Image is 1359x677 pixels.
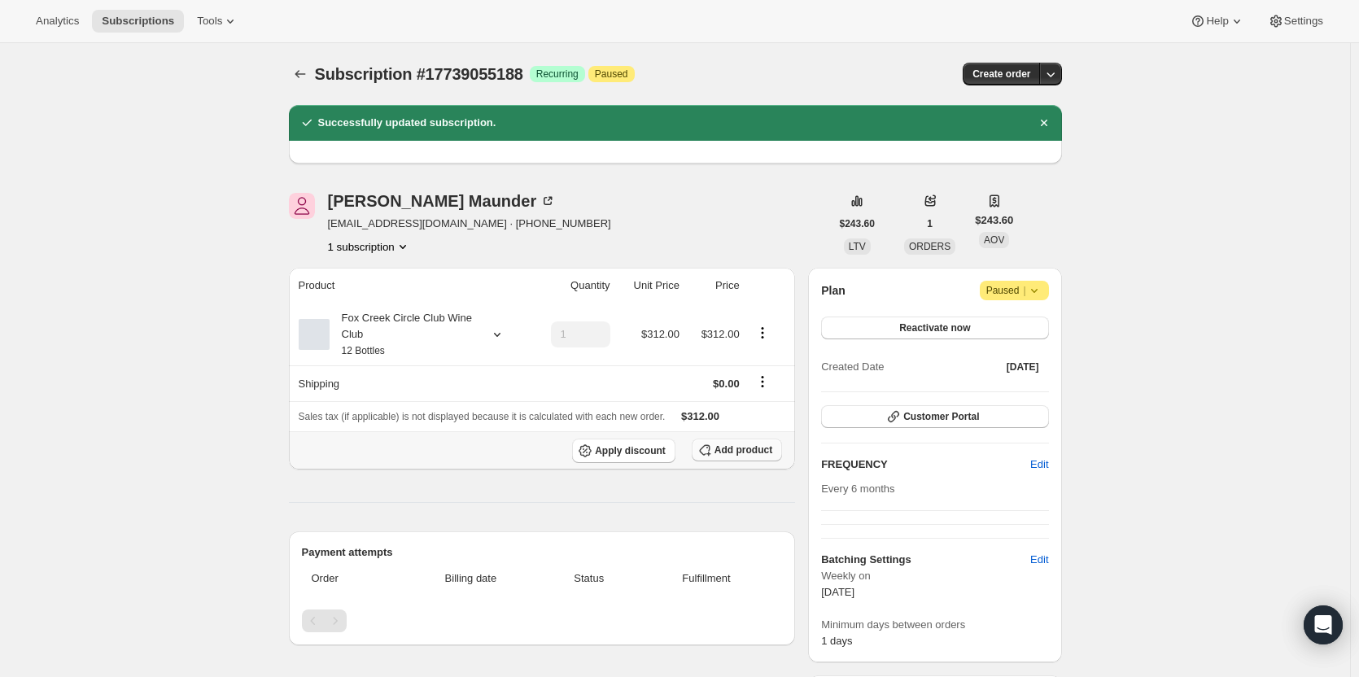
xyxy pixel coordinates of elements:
[749,324,776,342] button: Product actions
[963,63,1040,85] button: Create order
[328,216,611,232] span: [EMAIL_ADDRESS][DOMAIN_NAME] · [PHONE_NUMBER]
[821,635,852,647] span: 1 days
[330,310,476,359] div: Fox Creek Circle Club Wine Club
[528,268,614,304] th: Quantity
[92,10,184,33] button: Subscriptions
[536,68,579,81] span: Recurring
[821,568,1048,584] span: Weekly on
[917,212,942,235] button: 1
[1023,284,1025,297] span: |
[821,617,1048,633] span: Minimum days between orders
[821,552,1030,568] h6: Batching Settings
[342,345,385,356] small: 12 Bottles
[840,217,875,230] span: $243.60
[701,328,740,340] span: $312.00
[692,439,782,461] button: Add product
[404,570,538,587] span: Billing date
[302,609,783,632] nav: Pagination
[1284,15,1323,28] span: Settings
[821,456,1030,473] h2: FREQUENCY
[289,268,529,304] th: Product
[595,68,628,81] span: Paused
[1030,456,1048,473] span: Edit
[849,241,866,252] span: LTV
[1033,111,1055,134] button: Dismiss notification
[713,378,740,390] span: $0.00
[997,356,1049,378] button: [DATE]
[328,193,557,209] div: [PERSON_NAME] Maunder
[187,10,248,33] button: Tools
[641,328,679,340] span: $312.00
[289,63,312,85] button: Subscriptions
[1007,360,1039,373] span: [DATE]
[1206,15,1228,28] span: Help
[684,268,745,304] th: Price
[927,217,933,230] span: 1
[749,373,776,391] button: Shipping actions
[299,411,666,422] span: Sales tax (if applicable) is not displayed because it is calculated with each new order.
[1258,10,1333,33] button: Settings
[714,443,772,456] span: Add product
[315,65,523,83] span: Subscription #17739055188
[909,241,950,252] span: ORDERS
[1304,605,1343,644] div: Open Intercom Messenger
[289,193,315,219] span: Tanya Maunder
[1020,452,1058,478] button: Edit
[681,410,719,422] span: $312.00
[899,321,970,334] span: Reactivate now
[548,570,631,587] span: Status
[903,410,979,423] span: Customer Portal
[821,282,846,299] h2: Plan
[640,570,772,587] span: Fulfillment
[821,483,894,495] span: Every 6 months
[302,561,400,596] th: Order
[975,212,1013,229] span: $243.60
[197,15,222,28] span: Tools
[1020,547,1058,573] button: Edit
[318,115,496,131] h2: Successfully updated subscription.
[821,405,1048,428] button: Customer Portal
[972,68,1030,81] span: Create order
[986,282,1042,299] span: Paused
[821,317,1048,339] button: Reactivate now
[102,15,174,28] span: Subscriptions
[1030,552,1048,568] span: Edit
[615,268,684,304] th: Unit Price
[36,15,79,28] span: Analytics
[572,439,675,463] button: Apply discount
[984,234,1004,246] span: AOV
[595,444,666,457] span: Apply discount
[1180,10,1254,33] button: Help
[821,586,854,598] span: [DATE]
[821,359,884,375] span: Created Date
[328,238,411,255] button: Product actions
[289,365,529,401] th: Shipping
[26,10,89,33] button: Analytics
[830,212,885,235] button: $243.60
[302,544,783,561] h2: Payment attempts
